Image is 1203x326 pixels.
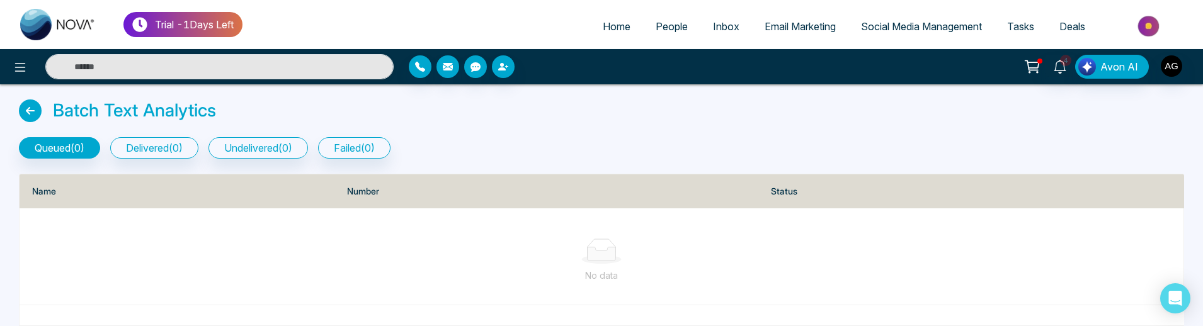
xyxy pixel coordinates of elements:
[656,20,688,33] span: People
[1161,55,1182,77] img: User Avatar
[1078,58,1096,76] img: Lead Flow
[30,269,1173,283] div: No data
[1059,20,1085,33] span: Deals
[761,174,1184,208] th: Status
[337,174,760,208] th: Number
[1045,55,1075,77] a: 4
[20,9,96,40] img: Nova CRM Logo
[1104,12,1195,40] img: Market-place.gif
[713,20,739,33] span: Inbox
[1075,55,1149,79] button: Avon AI
[53,100,216,121] h3: Batch Text Analytics
[643,14,700,38] a: People
[1160,283,1190,313] div: Open Intercom Messenger
[1007,20,1034,33] span: Tasks
[603,20,630,33] span: Home
[1060,55,1071,66] span: 4
[208,137,308,159] button: undelivered(0)
[1100,59,1138,74] span: Avon AI
[155,17,234,32] p: Trial - 1 Days Left
[861,20,982,33] span: Social Media Management
[995,14,1047,38] a: Tasks
[848,14,995,38] a: Social Media Management
[700,14,752,38] a: Inbox
[19,137,100,159] button: queued(0)
[318,137,391,159] button: failed(0)
[1047,14,1098,38] a: Deals
[752,14,848,38] a: Email Marketing
[110,137,198,159] button: delivered(0)
[765,20,836,33] span: Email Marketing
[20,174,337,208] th: Name
[590,14,643,38] a: Home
